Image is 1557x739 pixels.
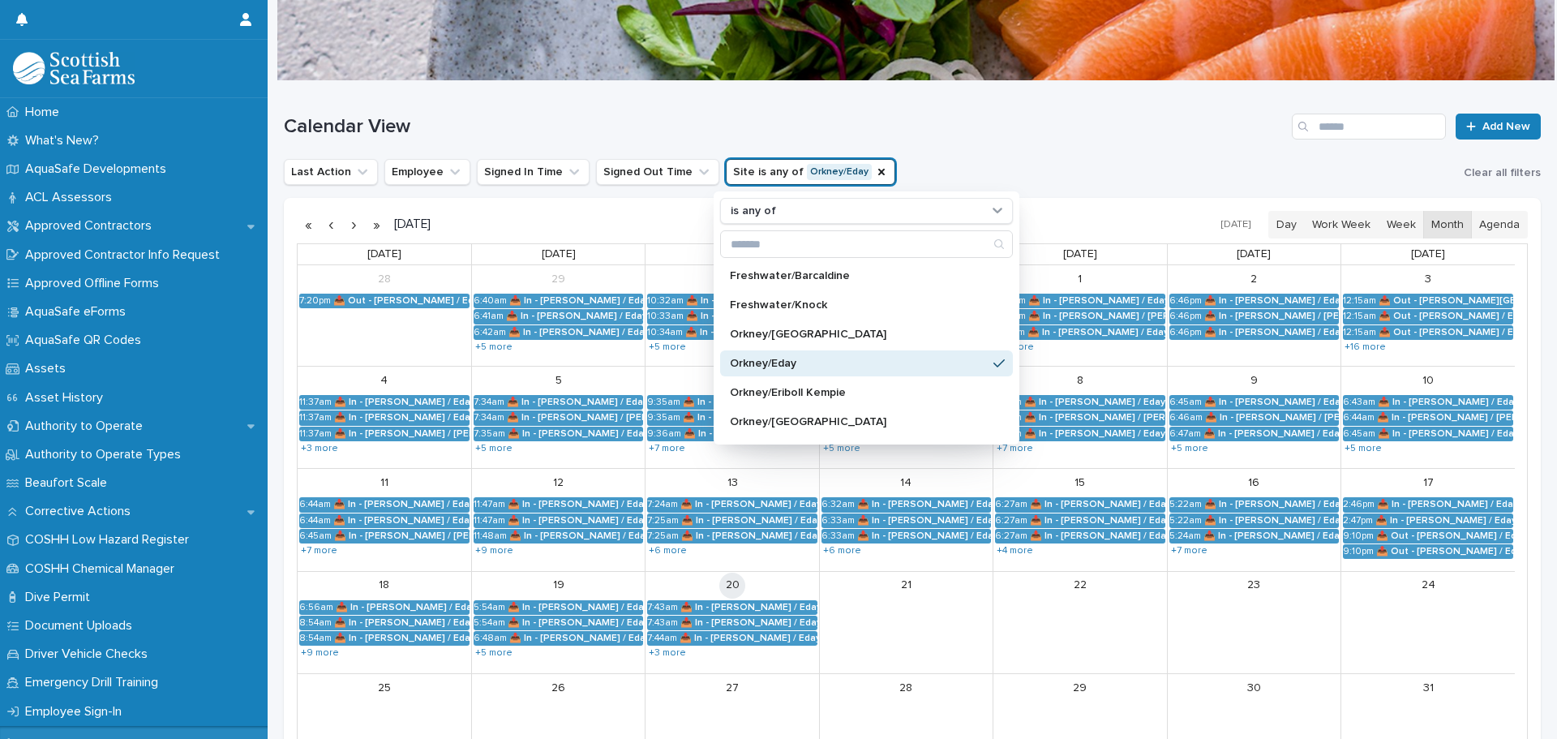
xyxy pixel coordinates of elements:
div: 📤 Out - [PERSON_NAME] / Eday [333,295,470,307]
a: Show 7 more events [299,544,339,557]
div: 6:46pm [1169,311,1202,322]
button: Month [1423,211,1472,238]
div: 📥 In - [PERSON_NAME] / [PERSON_NAME] [683,412,817,423]
div: 6:43am [1343,397,1375,408]
div: 9:35am [647,412,680,423]
img: bPIBxiqnSb2ggTQWdOVV [13,52,135,84]
a: August 4, 2025 [371,367,397,393]
div: 📥 In - [PERSON_NAME] / Eday [1204,515,1339,526]
div: 7:43am [647,602,678,613]
div: 10:32am [647,295,684,307]
a: Show 7 more events [995,442,1035,455]
div: 📥 In - [PERSON_NAME] / Eday [1024,428,1165,440]
div: 6:33am [821,515,855,526]
div: 8:54am [299,633,332,644]
div: 7:34am [474,397,504,408]
span: Clear all filters [1464,167,1541,178]
div: 📥 In - [PERSON_NAME] / Eday [509,633,643,644]
div: 📥 In - [PERSON_NAME] / Eday [1027,327,1165,338]
a: August 13, 2025 [719,470,745,496]
div: 📥 In - [PERSON_NAME] / Eday [509,531,643,542]
td: August 24, 2025 [1341,571,1515,673]
div: 9:10pm [1343,546,1374,557]
div: 📥 In - [PERSON_NAME] / Eday [333,499,470,510]
td: August 17, 2025 [1341,469,1515,571]
div: 📥 In - [PERSON_NAME] / Eday [680,499,817,510]
a: August 26, 2025 [546,675,572,701]
p: Approved Contractor Info Request [19,247,233,263]
button: Last Action [284,159,378,185]
a: August 21, 2025 [893,573,919,599]
button: Day [1268,211,1305,238]
div: 11:37am [299,397,332,408]
a: Show 7 more events [647,442,687,455]
a: Monday [364,244,405,264]
a: Show 4 more events [995,544,1035,557]
button: Previous month [320,212,342,238]
div: 📤 Out - [PERSON_NAME] / Eday [1376,531,1513,542]
div: 📥 In - [PERSON_NAME] / Eday [336,602,470,613]
div: 📥 In - [PERSON_NAME] / [PERSON_NAME] [1028,311,1165,322]
div: 📤 Out - [PERSON_NAME][GEOGRAPHIC_DATA] / [GEOGRAPHIC_DATA] RockEriboll Sian [1379,295,1513,307]
p: AquaSafe QR Codes [19,333,154,348]
p: AquaSafe Developments [19,161,179,177]
a: Sunday [1408,244,1448,264]
td: August 9, 2025 [1167,366,1340,468]
div: 10:33am [647,311,684,322]
div: 6:48am [474,633,507,644]
p: Document Uploads [19,618,145,634]
div: 📤 Out - [PERSON_NAME] / Eday [1376,546,1513,557]
p: Dive Permit [19,590,103,605]
p: Orkney/[GEOGRAPHIC_DATA] [730,416,987,428]
div: 6:46pm [1169,327,1202,338]
td: August 3, 2025 [1341,265,1515,366]
a: August 22, 2025 [1067,573,1093,599]
div: 6:41am [474,311,504,322]
a: August 24, 2025 [1415,573,1441,599]
td: August 12, 2025 [471,469,645,571]
div: 📥 In - [PERSON_NAME] / Eday [680,617,817,629]
a: Show 5 more events [474,647,514,660]
p: ACL Assessors [19,190,125,205]
div: 📥 In - [PERSON_NAME] / Eday [857,499,991,510]
div: 6:27am [995,531,1027,542]
button: Clear all filters [1457,161,1541,185]
div: 6:45am [1343,428,1375,440]
div: 11:37am [299,412,332,423]
div: 📥 In - [PERSON_NAME] / Eday [1204,327,1339,338]
div: 📥 In - [PERSON_NAME] / Eday [1028,295,1165,307]
input: Search [721,231,1012,257]
a: August 20, 2025 [719,573,745,599]
div: 6:44am [299,515,331,526]
td: August 4, 2025 [298,366,471,468]
div: 7:25am [647,531,679,542]
div: 📥 In - [PERSON_NAME] / Eday [681,531,817,542]
button: [DATE] [1213,213,1259,237]
div: 📥 In - [PERSON_NAME] / Eday [1204,295,1339,307]
p: COSHH Chemical Manager [19,561,187,577]
a: Show 5 more events [474,442,514,455]
a: August 10, 2025 [1415,367,1441,393]
p: is any of [731,204,776,218]
div: 6:32am [821,499,855,510]
div: 9:35am [647,397,680,408]
div: 6:46pm [1169,295,1202,307]
td: August 14, 2025 [819,469,993,571]
p: Authority to Operate Types [19,447,194,462]
a: Show 3 more events [299,442,340,455]
div: 7:24am [647,499,678,510]
a: August 2, 2025 [1241,266,1267,292]
p: Freshwater/Knock [730,299,987,311]
td: August 18, 2025 [298,571,471,673]
div: 8:54am [299,617,332,629]
div: 📥 In - [PERSON_NAME] / Eday [1204,397,1339,408]
button: Agenda [1471,211,1528,238]
div: Search [720,230,1013,258]
td: August 19, 2025 [471,571,645,673]
div: 📥 In - [PERSON_NAME] / Eday [680,633,817,644]
p: What's New? [19,133,112,148]
div: 5:54am [474,602,505,613]
a: Friday [1060,244,1100,264]
div: Search [1292,114,1446,140]
button: Signed Out Time [596,159,719,185]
